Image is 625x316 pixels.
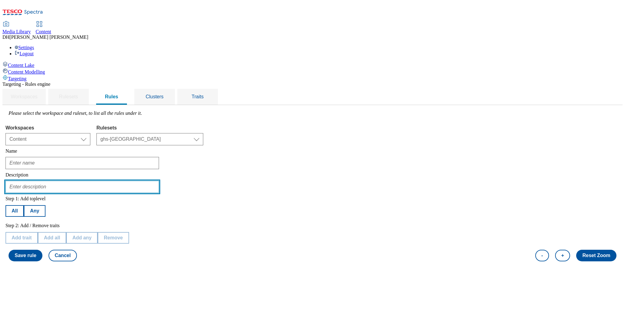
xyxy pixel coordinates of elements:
[5,125,90,131] label: Workspaces
[5,181,159,193] input: Enter description
[9,111,142,116] label: Please select the workspace and ruleset, to list all the rules under it.
[2,22,31,35] a: Media Library
[5,205,24,217] button: All
[36,22,51,35] a: Content
[2,68,623,75] a: Content Modelling
[5,172,28,177] label: Description
[15,45,34,50] a: Settings
[5,196,45,201] label: Step 1: Add toplevel
[9,250,42,261] button: Save rule
[98,232,129,244] button: Remove
[15,51,34,56] a: Logout
[36,29,51,34] span: Content
[24,205,45,217] button: Any
[49,250,77,261] button: Cancel
[66,232,98,244] button: Add any
[96,125,203,131] label: Rulesets
[2,61,623,68] a: Content Lake
[192,94,204,99] span: Traits
[555,250,570,261] button: +
[8,76,27,81] span: Targeting
[8,63,34,68] span: Content Lake
[576,250,616,261] button: Reset Zoom
[5,232,38,244] button: Add trait
[5,223,60,228] label: Step 2: Add / Remove traits
[5,157,159,169] input: Enter name
[105,94,118,99] span: Rules
[2,35,9,40] span: DH
[2,82,623,87] div: Targeting - Rules engine
[2,29,31,34] span: Media Library
[9,35,88,40] span: [PERSON_NAME] [PERSON_NAME]
[8,69,45,74] span: Content Modelling
[2,75,623,82] a: Targeting
[38,232,66,244] button: Add all
[146,94,164,99] span: Clusters
[5,148,17,154] label: Name
[535,250,549,261] button: -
